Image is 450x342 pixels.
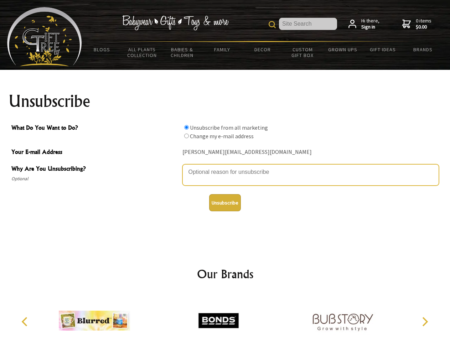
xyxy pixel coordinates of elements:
[11,147,179,158] span: Your E-mail Address
[403,42,443,57] a: Brands
[14,265,436,283] h2: Our Brands
[322,42,363,57] a: Grown Ups
[348,18,379,30] a: Hi there,Sign in
[182,147,439,158] div: [PERSON_NAME][EMAIL_ADDRESS][DOMAIN_NAME]
[402,18,431,30] a: 0 items$0.00
[283,42,323,63] a: Custom Gift Box
[122,42,162,63] a: All Plants Collection
[416,24,431,30] strong: $0.00
[279,18,337,30] input: Site Search
[11,175,179,183] span: Optional
[209,194,241,211] button: Unsubscribe
[416,17,431,30] span: 0 items
[190,133,254,140] label: Change my e-mail address
[190,124,268,131] label: Unsubscribe from all marketing
[122,15,229,30] img: Babywear - Gifts - Toys & more
[202,42,243,57] a: Family
[361,18,379,30] span: Hi there,
[11,164,179,175] span: Why Are You Unsubscribing?
[417,314,433,330] button: Next
[184,125,189,130] input: What Do You Want to Do?
[18,314,33,330] button: Previous
[7,7,82,66] img: Babyware - Gifts - Toys and more...
[162,42,202,63] a: Babies & Children
[82,42,122,57] a: BLOGS
[269,21,276,28] img: product search
[9,93,442,110] h1: Unsubscribe
[182,164,439,186] textarea: Why Are You Unsubscribing?
[361,24,379,30] strong: Sign in
[184,134,189,138] input: What Do You Want to Do?
[11,123,179,134] span: What Do You Want to Do?
[363,42,403,57] a: Gift Ideas
[242,42,283,57] a: Decor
